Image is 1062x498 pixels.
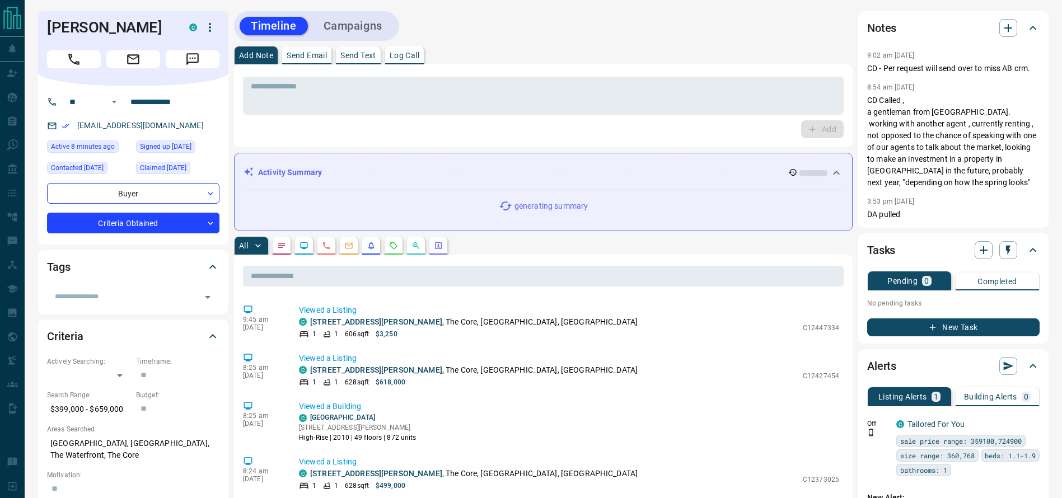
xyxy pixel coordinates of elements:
[47,50,101,68] span: Call
[867,241,895,259] h2: Tasks
[310,469,442,478] a: [STREET_ADDRESS][PERSON_NAME]
[334,481,338,491] p: 1
[803,323,839,333] p: C12447334
[867,19,896,37] h2: Notes
[310,316,638,328] p: , The Core, [GEOGRAPHIC_DATA], [GEOGRAPHIC_DATA]
[136,356,219,367] p: Timeframe:
[47,323,219,350] div: Criteria
[243,372,282,379] p: [DATE]
[334,377,338,387] p: 1
[47,356,130,367] p: Actively Searching:
[367,241,376,250] svg: Listing Alerts
[907,420,965,429] a: Tailored For You
[345,481,369,491] p: 628 sqft
[389,241,398,250] svg: Requests
[244,162,843,183] div: Activity Summary
[299,469,307,477] div: condos.ca
[47,140,130,156] div: Tue Oct 14 2025
[299,433,417,443] p: High-Rise | 2010 | 49 floors | 872 units
[376,481,405,491] p: $499,000
[803,474,839,485] p: C12373025
[310,365,442,374] a: [STREET_ADDRESS][PERSON_NAME]
[310,468,638,480] p: , The Core, [GEOGRAPHIC_DATA], [GEOGRAPHIC_DATA]
[376,329,397,339] p: $3,250
[340,51,376,59] p: Send Text
[243,412,282,420] p: 8:25 am
[312,377,316,387] p: 1
[310,414,375,421] a: [GEOGRAPHIC_DATA]
[985,450,1036,461] span: beds: 1.1-1.9
[345,329,369,339] p: 606 sqft
[299,414,307,422] div: condos.ca
[887,277,918,285] p: Pending
[200,289,216,305] button: Open
[299,401,839,412] p: Viewed a Building
[47,327,83,345] h2: Criteria
[867,95,1040,189] p: CD Called , a gentleman from [GEOGRAPHIC_DATA]. working with another agent , currently renting , ...
[47,470,219,480] p: Motivation:
[77,121,204,130] a: [EMAIL_ADDRESS][DOMAIN_NAME]
[867,295,1040,312] p: No pending tasks
[299,422,417,433] p: [STREET_ADDRESS][PERSON_NAME]
[964,393,1017,401] p: Building Alerts
[47,400,130,419] p: $399,000 - $659,000
[287,51,327,59] p: Send Email
[299,456,839,468] p: Viewed a Listing
[140,162,186,173] span: Claimed [DATE]
[240,17,308,35] button: Timeline
[1024,393,1028,401] p: 0
[376,377,405,387] p: $618,000
[51,141,115,152] span: Active 8 minutes ago
[299,366,307,374] div: condos.ca
[867,237,1040,264] div: Tasks
[277,241,286,250] svg: Notes
[411,241,420,250] svg: Opportunities
[243,323,282,331] p: [DATE]
[312,329,316,339] p: 1
[258,167,322,178] p: Activity Summary
[239,51,273,59] p: Add Note
[867,318,1040,336] button: New Task
[867,15,1040,41] div: Notes
[47,390,130,400] p: Search Range:
[62,122,69,130] svg: Email Verified
[243,364,282,372] p: 8:25 am
[299,304,839,316] p: Viewed a Listing
[47,18,172,36] h1: [PERSON_NAME]
[803,371,839,381] p: C12427454
[136,140,219,156] div: Tue Sep 30 2025
[924,277,929,285] p: 0
[47,434,219,464] p: [GEOGRAPHIC_DATA], [GEOGRAPHIC_DATA], The Waterfront, The Core
[136,390,219,400] p: Budget:
[136,162,219,177] div: Thu Oct 02 2025
[299,353,839,364] p: Viewed a Listing
[243,316,282,323] p: 9:45 am
[867,198,915,205] p: 3:53 pm [DATE]
[867,429,875,436] svg: Push Notification Only
[900,450,975,461] span: size range: 360,768
[896,420,904,428] div: condos.ca
[514,200,588,212] p: generating summary
[299,318,307,326] div: condos.ca
[106,50,160,68] span: Email
[322,241,331,250] svg: Calls
[867,209,1040,220] p: DA pulled
[344,241,353,250] svg: Emails
[867,357,896,375] h2: Alerts
[47,213,219,233] div: Criteria Obtained
[166,50,219,68] span: Message
[867,83,915,91] p: 8:54 am [DATE]
[47,253,219,280] div: Tags
[47,258,70,276] h2: Tags
[47,424,219,434] p: Areas Searched:
[878,393,927,401] p: Listing Alerts
[140,141,191,152] span: Signed up [DATE]
[390,51,419,59] p: Log Call
[300,241,308,250] svg: Lead Browsing Activity
[47,162,130,177] div: Tue Oct 07 2025
[310,364,638,376] p: , The Core, [GEOGRAPHIC_DATA], [GEOGRAPHIC_DATA]
[243,475,282,483] p: [DATE]
[334,329,338,339] p: 1
[900,435,1022,447] span: sale price range: 359100,724900
[900,464,947,476] span: bathrooms: 1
